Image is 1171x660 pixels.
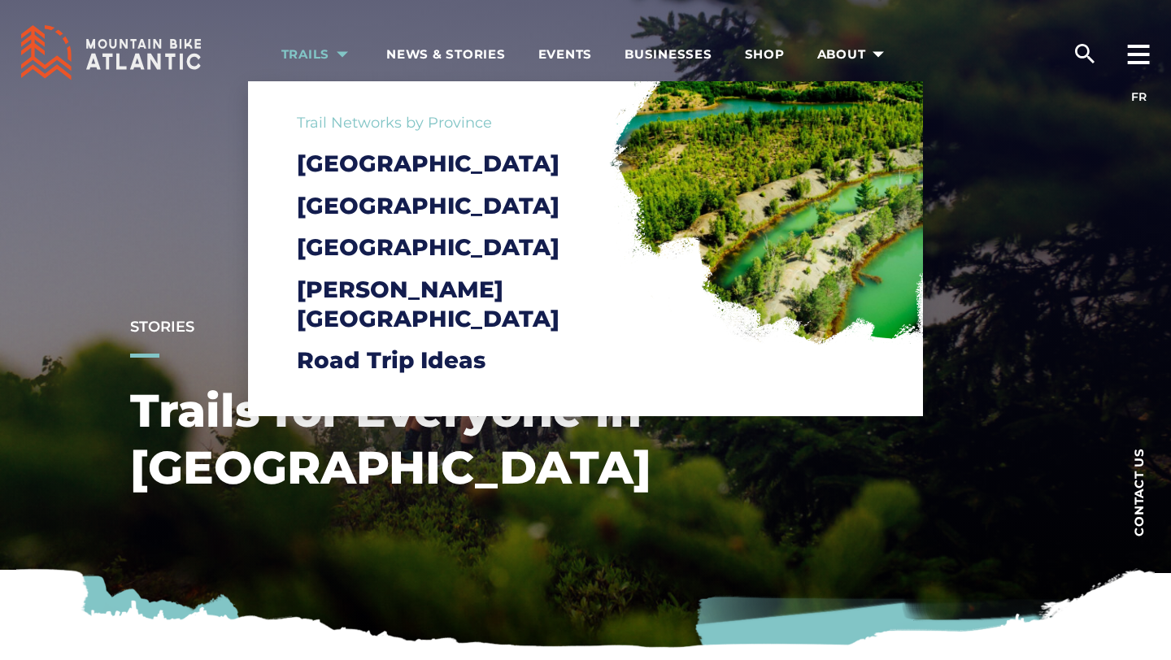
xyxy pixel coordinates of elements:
ion-icon: arrow dropdown [331,43,354,66]
a: [GEOGRAPHIC_DATA] [297,149,614,178]
span: [PERSON_NAME][GEOGRAPHIC_DATA] [297,276,559,332]
a: Contact us [1106,423,1171,561]
a: FR [1131,89,1147,104]
a: [PERSON_NAME][GEOGRAPHIC_DATA] [297,275,614,334]
span: News & Stories [386,46,506,63]
span: Road Trip Ideas [297,346,485,374]
span: About [817,46,890,63]
ion-icon: search [1072,41,1098,67]
span: [GEOGRAPHIC_DATA] [297,150,559,177]
h1: Trails for Everyone in [GEOGRAPHIC_DATA] [130,382,732,496]
a: Road Trip Ideas [297,345,614,375]
span: [GEOGRAPHIC_DATA] [297,233,559,261]
span: Businesses [625,46,712,63]
a: Trail Networks by Province [297,114,492,132]
ion-icon: arrow dropdown [867,43,890,66]
a: [GEOGRAPHIC_DATA] [297,232,614,262]
a: [GEOGRAPHIC_DATA] [297,191,614,220]
a: Stories [130,318,194,336]
span: Shop [745,46,785,63]
span: Contact us [1133,448,1145,536]
span: Trails [281,46,355,63]
span: Events [538,46,593,63]
span: [GEOGRAPHIC_DATA] [297,192,559,219]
